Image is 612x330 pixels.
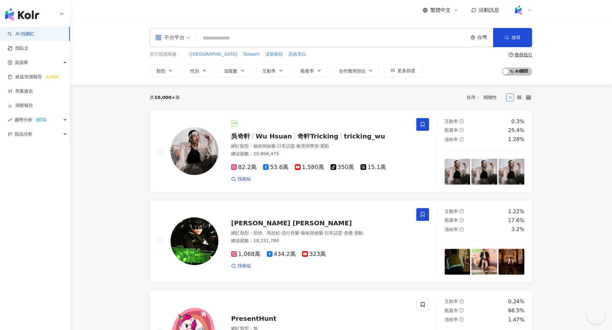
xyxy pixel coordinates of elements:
span: question-circle [459,308,464,312]
span: · [342,230,344,235]
span: PresentHunt [231,315,276,322]
span: 藝術與娛樂 [253,144,276,149]
div: 0.3% [511,118,524,125]
span: 互動率 [262,68,276,74]
a: KOL Avatar[PERSON_NAME] [PERSON_NAME]網紅類型：田徑、馬拉松·流行音樂·藝術與娛樂·日常話題·音樂·運動總追蹤數：18,251,7841,068萬434.2萬... [150,200,532,283]
img: KOL Avatar [171,217,218,265]
span: 434.2萬 [267,251,296,257]
span: 15.1萬 [361,164,386,171]
span: 1,580萬 [295,164,324,171]
button: 更多篩選 [384,64,422,77]
span: 音樂 [344,230,353,235]
span: 性別 [190,68,199,74]
div: 總追蹤數 ： 20,808,475 [231,151,409,157]
span: 10,000+ [154,95,175,100]
span: 活動訊息 [479,7,499,13]
span: 漲粉率 [445,137,458,142]
span: 觀看率 [445,218,458,223]
span: 搜尋 [512,35,521,40]
span: 漲粉率 [445,317,458,322]
span: 您可能感興趣： [150,51,181,58]
span: 教育與學習 [296,144,319,149]
span: 互動率 [445,119,458,124]
div: 1.28% [508,136,524,143]
span: Wu Hsuan [256,132,292,140]
img: post-image [499,159,524,185]
span: 淡斑療程 [265,51,283,58]
div: 排序： [467,92,506,102]
span: 類型 [157,68,165,74]
span: 流行音樂 [281,230,299,235]
span: rise [8,118,12,122]
button: 類型 [150,64,180,77]
span: 運動 [320,144,329,149]
a: 找相似 [231,176,251,182]
img: post-image [445,159,470,185]
span: 323萬 [302,251,326,257]
a: 商案媒合 [8,88,33,95]
div: 網紅類型 ： [231,143,409,150]
span: 趨勢分析 [15,113,48,127]
span: question-circle [459,119,464,123]
a: 洞察報告 [8,102,33,109]
span: 1,068萬 [231,251,260,257]
span: 更多篩選 [397,68,415,73]
a: searchAI 找網紅 [8,31,34,37]
div: 68.5% [508,307,524,314]
span: · [319,144,320,149]
button: 性別 [184,64,214,77]
span: 350萬 [331,164,354,171]
a: 找貼文 [8,45,29,52]
span: 田徑、馬拉松 [253,230,280,235]
button: 搜尋 [493,28,532,47]
img: post-image [471,249,497,275]
img: KOL Avatar [171,127,218,175]
span: 高效美白 [288,51,306,58]
div: 搜尋指引 [514,52,532,57]
span: environment [470,35,475,40]
img: logo [5,8,39,21]
span: question-circle [509,53,513,57]
span: · [280,230,281,235]
span: 日常話題 [324,230,342,235]
span: 漲粉率 [445,227,458,232]
span: · [276,144,277,149]
div: BETA [34,117,48,123]
span: 《[GEOGRAPHIC_DATA] [186,51,237,58]
span: 82.2萬 [231,164,257,171]
span: 找相似 [237,176,251,182]
span: question-circle [459,218,464,222]
div: 1.47% [508,316,524,323]
button: Taiwam [243,51,260,58]
span: 53.6萬 [263,164,288,171]
span: 競品分析 [15,127,33,141]
span: 日常話題 [277,144,295,149]
div: 0.24% [508,298,524,305]
img: post-image [499,249,524,275]
span: [PERSON_NAME] [PERSON_NAME] [231,219,352,227]
button: 《[GEOGRAPHIC_DATA] [186,51,238,58]
span: appstore [155,34,162,41]
span: 互動率 [445,299,458,304]
span: question-circle [459,317,464,322]
span: question-circle [459,227,464,232]
div: 17.6% [508,217,524,224]
button: 合作費用預估 [332,64,380,77]
a: 效益預測報告ALPHA [8,74,61,80]
a: 找相似 [231,263,251,269]
span: 繁體中文 [430,7,451,14]
img: post-image [471,159,497,185]
span: · [295,144,296,149]
button: 追蹤數 [217,64,252,77]
span: question-circle [459,299,464,304]
img: Kolr%20app%20icon%20%281%29.png [512,4,524,16]
span: 觀看率 [445,128,458,133]
div: 25.4% [508,127,524,134]
span: 奇軒Tricking [297,132,339,140]
div: 總追蹤數 ： 18,251,784 [231,238,409,244]
span: 互動率 [445,209,458,214]
span: · [353,230,354,235]
div: 不分平台 [155,32,185,43]
span: · [299,230,301,235]
span: 觀看率 [445,308,458,313]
